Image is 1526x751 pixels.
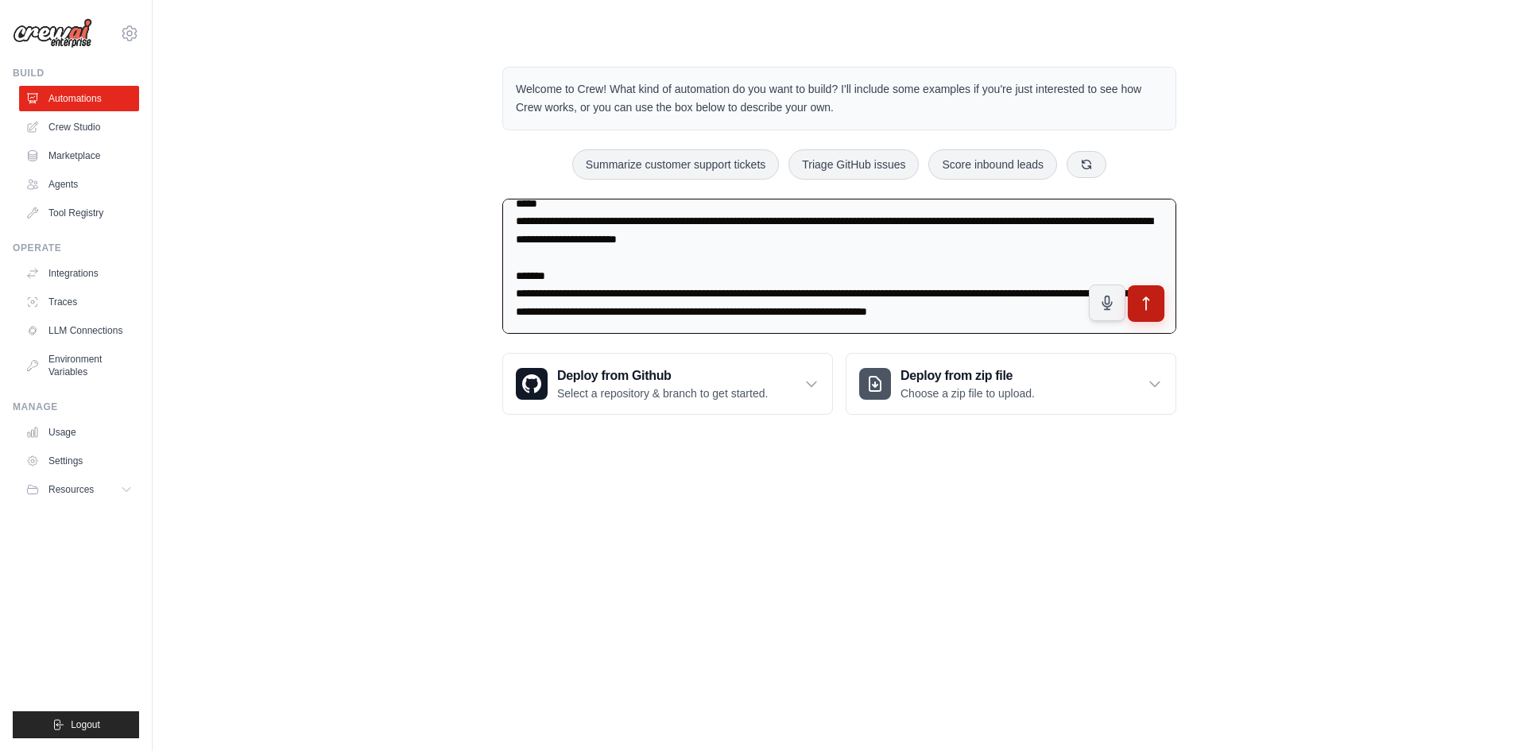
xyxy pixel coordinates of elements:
a: LLM Connections [19,318,139,343]
span: Logout [71,718,100,731]
p: Welcome to Crew! What kind of automation do you want to build? I'll include some examples if you'... [516,80,1163,117]
iframe: Chat Widget [1447,675,1526,751]
h3: Deploy from Github [557,366,768,385]
p: Select a repository & branch to get started. [557,385,768,401]
a: Integrations [19,261,139,286]
p: Choose a zip file to upload. [900,385,1035,401]
button: Resources [19,477,139,502]
a: Settings [19,448,139,474]
button: Logout [13,711,139,738]
div: Widget de chat [1447,675,1526,751]
a: Agents [19,172,139,197]
button: Score inbound leads [928,149,1057,180]
a: Tool Registry [19,200,139,226]
div: Manage [13,401,139,413]
span: Resources [48,483,94,496]
img: Logo [13,18,92,48]
button: Triage GitHub issues [788,149,919,180]
div: Operate [13,242,139,254]
a: Automations [19,86,139,111]
h3: Deploy from zip file [900,366,1035,385]
a: Environment Variables [19,346,139,385]
a: Usage [19,420,139,445]
div: Build [13,67,139,79]
a: Crew Studio [19,114,139,140]
button: Summarize customer support tickets [572,149,779,180]
a: Marketplace [19,143,139,168]
a: Traces [19,289,139,315]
